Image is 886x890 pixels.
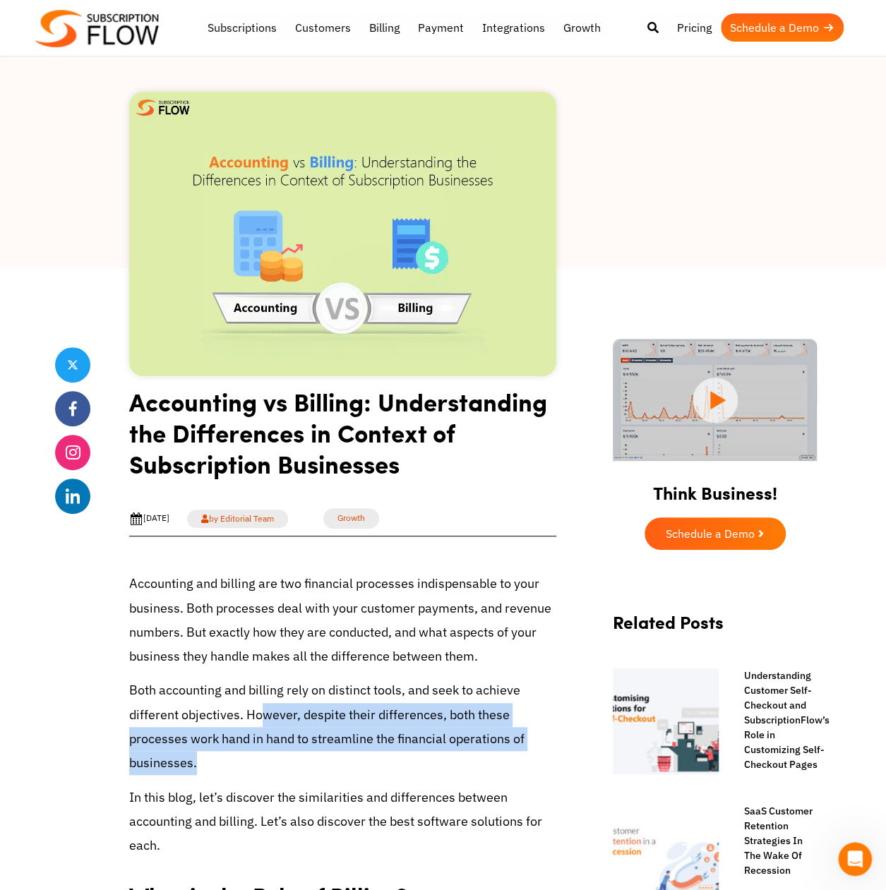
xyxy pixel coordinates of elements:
h1: Accounting vs Billing: Understanding the Differences in Context of Subscription Businesses [129,386,556,490]
a: Understanding Customer Self-Checkout and SubscriptionFlow’s Role in Customizing Self-Checkout Pages [730,668,818,772]
img: intro video [613,339,817,461]
a: SaaS Customer Retention Strategies In The Wake Of Recession [730,804,818,878]
span: Schedule a Demo [666,528,755,539]
iframe: Intercom live chat [838,842,872,876]
img: Accounting vs Billing [129,92,556,376]
a: Integrations [473,13,554,42]
h2: Think Business! [599,465,832,510]
a: Schedule a Demo [645,517,786,550]
a: Payment [409,13,473,42]
img: Subscriptionflow [35,10,159,47]
img: Customer self checkout [613,668,719,774]
a: Growth [323,508,379,529]
p: Both accounting and billing rely on distinct tools, and seek to achieve different objectives. How... [129,678,556,775]
a: Customers [286,13,360,42]
a: Schedule a Demo [721,13,844,42]
a: Pricing [668,13,721,42]
h2: Related Posts [613,612,818,647]
a: Subscriptions [198,13,286,42]
a: Billing [360,13,409,42]
p: In this blog, let’s discover the similarities and differences between accounting and billing. Let... [129,786,556,858]
a: Growth [554,13,610,42]
div: [DATE] [129,512,169,526]
a: by Editorial Team [187,510,288,528]
p: Accounting and billing are two financial processes indispensable to your business. Both processes... [129,572,556,668]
